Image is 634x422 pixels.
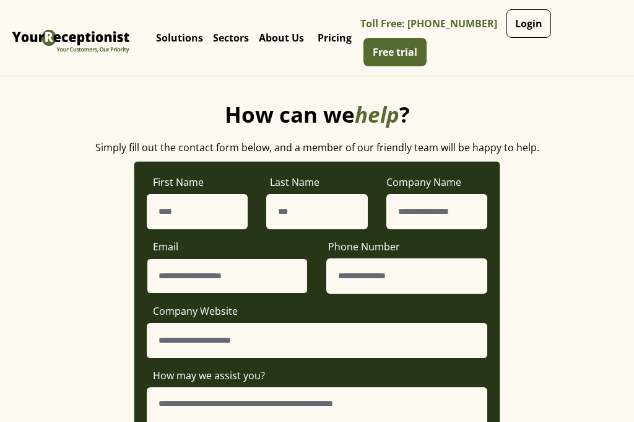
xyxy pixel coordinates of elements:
[506,9,551,38] a: Login
[156,32,203,44] p: Solutions
[9,10,132,66] img: Virtual Receptionist - Answering Service - Call and Live Chat Receptionist - Virtual Receptionist...
[363,38,427,66] a: Free trial
[9,10,132,66] a: home
[225,102,410,128] h3: How can we ?
[420,288,634,422] iframe: Chat Widget
[147,367,487,387] div: How may we assist you?
[254,13,309,63] div: About Us
[360,10,503,38] a: Toll Free: [PHONE_NUMBER]
[151,13,208,63] div: Solutions
[147,303,487,323] div: Company Website
[208,13,254,63] div: Sectors
[322,239,487,258] div: Phone Number
[355,100,399,129] em: help
[309,19,360,56] a: Pricing
[259,32,304,44] p: About Us
[147,174,254,194] div: First Name
[213,32,249,44] p: Sectors
[380,174,487,194] div: Company Name
[264,174,371,194] div: Last Name
[147,239,312,258] div: Email
[95,140,539,155] p: Simply fill out the contact form below, and a member of our friendly team will be happy to help.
